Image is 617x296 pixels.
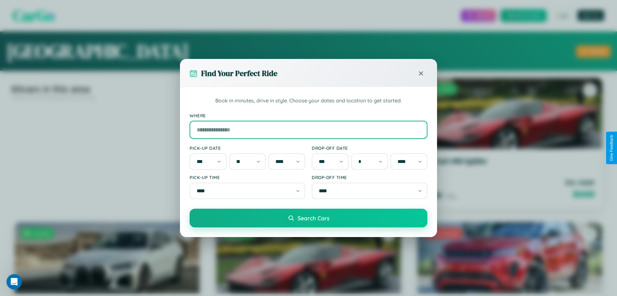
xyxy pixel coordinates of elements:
[190,97,427,105] p: Book in minutes, drive in style. Choose your dates and location to get started.
[190,145,305,151] label: Pick-up Date
[298,215,329,222] span: Search Cars
[201,68,277,79] h3: Find Your Perfect Ride
[312,175,427,180] label: Drop-off Time
[312,145,427,151] label: Drop-off Date
[190,113,427,118] label: Where
[190,209,427,227] button: Search Cars
[190,175,305,180] label: Pick-up Time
